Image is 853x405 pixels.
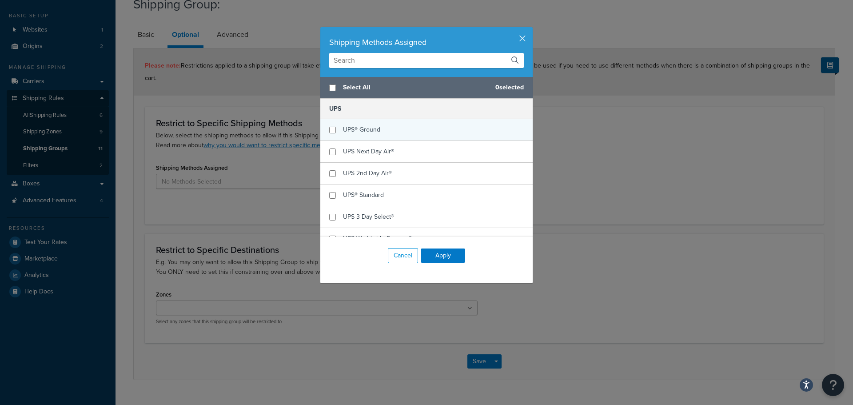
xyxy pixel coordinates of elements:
span: UPS Worldwide Express® [343,234,412,243]
div: 0 selected [320,77,533,99]
div: Shipping Methods Assigned [329,36,524,48]
span: UPS Next Day Air® [343,147,394,156]
button: Apply [421,249,465,263]
span: UPS 2nd Day Air® [343,168,392,178]
h5: UPS [320,99,533,119]
span: Select All [343,81,488,94]
button: Cancel [388,248,418,263]
span: UPS 3 Day Select® [343,212,394,221]
input: Search [329,53,524,68]
span: UPS® Standard [343,190,384,200]
span: UPS® Ground [343,125,380,134]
